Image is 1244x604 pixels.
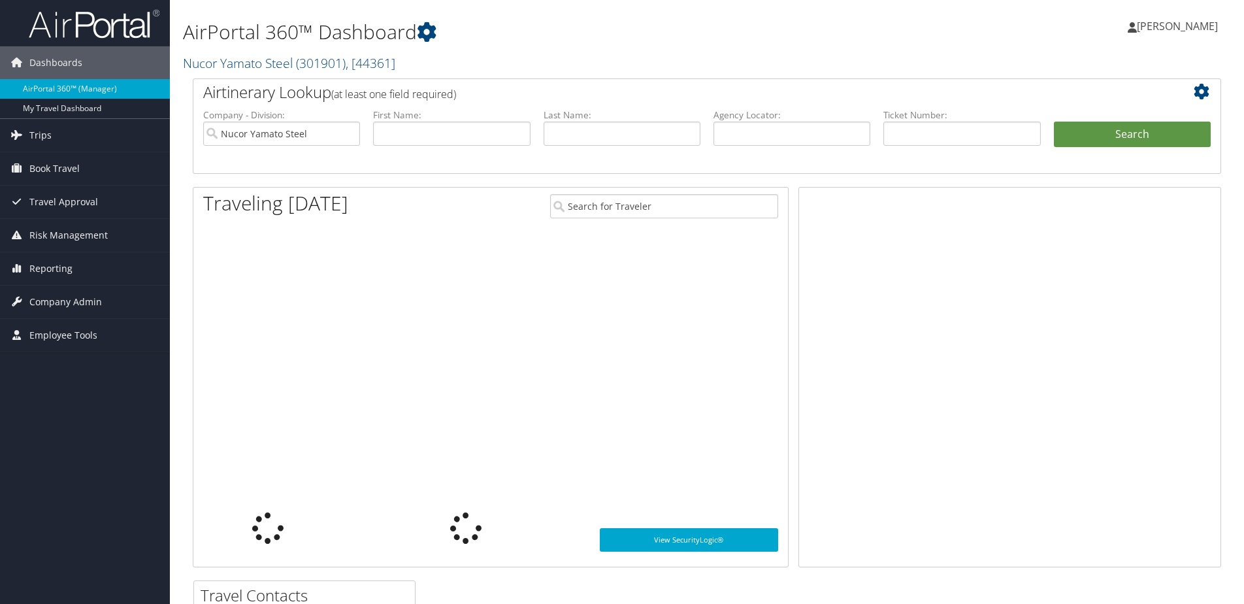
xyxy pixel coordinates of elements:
input: Search for Traveler [550,194,778,218]
span: Risk Management [29,219,108,252]
label: Last Name: [544,109,700,122]
label: Company - Division: [203,109,360,122]
h1: AirPortal 360™ Dashboard [183,18,881,46]
label: First Name: [373,109,530,122]
button: Search [1054,122,1211,148]
span: , [ 44361 ] [346,54,395,72]
label: Agency Locator: [713,109,870,122]
a: View SecurityLogic® [600,528,778,552]
span: Trips [29,119,52,152]
a: Nucor Yamato Steel [183,54,395,72]
a: [PERSON_NAME] [1128,7,1231,46]
span: Company Admin [29,286,102,318]
label: Ticket Number: [883,109,1040,122]
span: Employee Tools [29,319,97,352]
span: Book Travel [29,152,80,185]
span: ( 301901 ) [296,54,346,72]
h2: Airtinerary Lookup [203,81,1125,103]
img: airportal-logo.png [29,8,159,39]
span: [PERSON_NAME] [1137,19,1218,33]
span: (at least one field required) [331,87,456,101]
span: Dashboards [29,46,82,79]
span: Reporting [29,252,73,285]
span: Travel Approval [29,186,98,218]
h1: Traveling [DATE] [203,190,348,217]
